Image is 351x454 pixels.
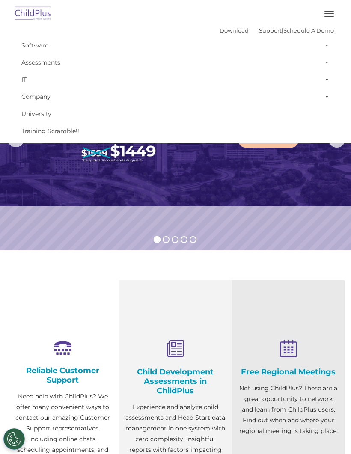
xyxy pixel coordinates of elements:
[3,428,25,450] button: Cookies Settings
[17,122,334,139] a: Training Scramble!!
[283,27,334,34] a: Schedule A Demo
[17,71,334,88] a: IT
[125,367,225,395] h4: Child Development Assessments in ChildPlus
[17,54,334,71] a: Assessments
[17,88,334,105] a: Company
[17,105,334,122] a: University
[13,4,53,24] img: ChildPlus by Procare Solutions
[13,366,113,385] h4: Reliable Customer Support
[207,362,351,454] iframe: Chat Widget
[220,27,334,34] font: |
[220,27,249,34] a: Download
[17,37,334,54] a: Software
[259,27,282,34] a: Support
